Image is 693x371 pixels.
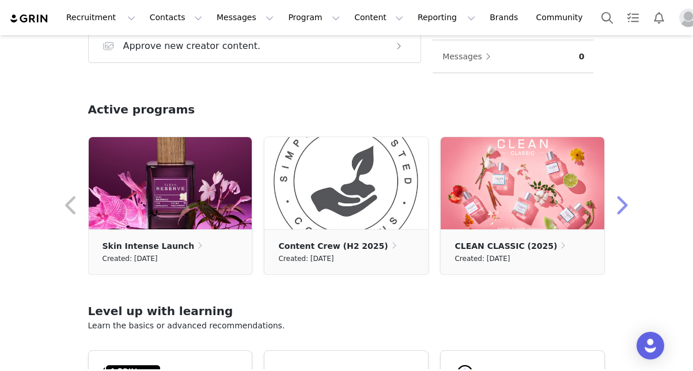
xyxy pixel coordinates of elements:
[441,137,604,229] img: fa3b04ee-8523-40bf-9f6b-06371edd5be0.jpg
[89,137,252,229] img: c85703f4-c1b7-4293-8157-99268b765b67.jpg
[143,5,209,31] button: Contacts
[264,137,428,229] img: 182ea66e-beda-4545-981b-c3c7c8601c8d.jpg
[646,5,672,31] button: Notifications
[455,240,557,252] p: CLEAN CLASSIC (2025)
[123,39,261,53] h3: Approve new creator content.
[442,47,497,66] button: Messages
[210,5,281,31] button: Messages
[579,51,585,63] p: 0
[59,5,142,31] button: Recruitment
[281,5,347,31] button: Program
[103,252,158,265] small: Created: [DATE]
[637,332,664,359] div: Open Intercom Messenger
[278,252,334,265] small: Created: [DATE]
[103,240,195,252] p: Skin Intense Launch
[529,5,595,31] a: Community
[483,5,528,31] a: Brands
[88,302,605,320] h2: Level up with learning
[88,29,422,63] button: Approve new creator content.
[88,101,195,118] h2: Active programs
[594,5,620,31] button: Search
[347,5,410,31] button: Content
[455,252,510,265] small: Created: [DATE]
[9,13,50,24] img: grin logo
[278,240,388,252] p: Content Crew (H2 2025)
[620,5,646,31] a: Tasks
[88,320,605,332] p: Learn the basics or advanced recommendations.
[411,5,482,31] button: Reporting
